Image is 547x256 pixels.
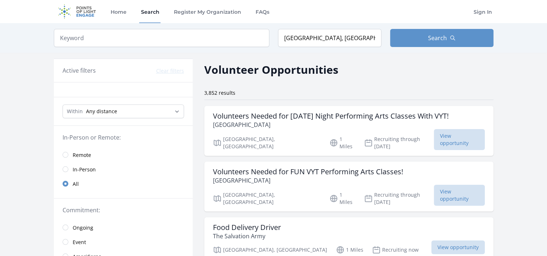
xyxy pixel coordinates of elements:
[54,29,269,47] input: Keyword
[73,239,86,246] span: Event
[73,180,79,188] span: All
[73,152,91,159] span: Remote
[63,66,96,75] h3: Active filters
[213,246,327,254] p: [GEOGRAPHIC_DATA], [GEOGRAPHIC_DATA]
[434,185,485,206] span: View opportunity
[54,176,193,191] a: All
[204,89,235,96] span: 3,852 results
[213,191,321,206] p: [GEOGRAPHIC_DATA], [GEOGRAPHIC_DATA]
[73,224,93,231] span: Ongoing
[336,246,363,254] p: 1 Miles
[213,232,281,240] p: The Salvation Army
[54,162,193,176] a: In-Person
[372,246,419,254] p: Recruiting now
[213,167,403,176] h3: Volunteers Needed for FUN VYT Performing Arts Classes!
[54,220,193,235] a: Ongoing
[63,104,184,118] select: Search Radius
[213,136,321,150] p: [GEOGRAPHIC_DATA], [GEOGRAPHIC_DATA]
[364,136,434,150] p: Recruiting through [DATE]
[204,106,493,156] a: Volunteers Needed for [DATE] Night Performing Arts Classes With VYT! [GEOGRAPHIC_DATA] [GEOGRAPHI...
[431,240,485,254] span: View opportunity
[54,235,193,249] a: Event
[63,206,184,214] legend: Commitment:
[156,67,184,74] button: Clear filters
[63,133,184,142] legend: In-Person or Remote:
[73,166,96,173] span: In-Person
[390,29,493,47] button: Search
[204,162,493,212] a: Volunteers Needed for FUN VYT Performing Arts Classes! [GEOGRAPHIC_DATA] [GEOGRAPHIC_DATA], [GEOG...
[278,29,381,47] input: Location
[204,61,338,78] h2: Volunteer Opportunities
[434,129,485,150] span: View opportunity
[329,191,355,206] p: 1 Miles
[213,120,449,129] p: [GEOGRAPHIC_DATA]
[213,176,403,185] p: [GEOGRAPHIC_DATA]
[329,136,355,150] p: 1 Miles
[364,191,434,206] p: Recruiting through [DATE]
[428,34,447,42] span: Search
[213,112,449,120] h3: Volunteers Needed for [DATE] Night Performing Arts Classes With VYT!
[213,223,281,232] h3: Food Delivery Driver
[54,148,193,162] a: Remote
